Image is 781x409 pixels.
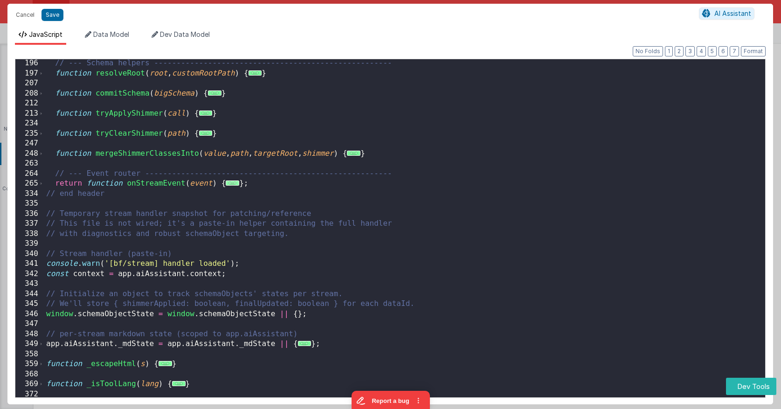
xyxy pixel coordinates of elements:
[15,169,44,179] div: 264
[15,359,44,369] div: 359
[15,339,44,349] div: 349
[15,379,44,389] div: 369
[633,46,663,56] button: No Folds
[15,289,44,299] div: 344
[15,58,44,69] div: 196
[685,46,695,56] button: 3
[15,309,44,319] div: 346
[15,249,44,259] div: 340
[15,219,44,229] div: 337
[15,149,44,159] div: 248
[11,8,39,21] button: Cancel
[15,159,44,169] div: 263
[15,199,44,209] div: 335
[15,109,44,119] div: 213
[298,341,311,346] span: ...
[741,46,766,56] button: Format
[15,279,44,289] div: 343
[199,131,213,136] span: ...
[15,78,44,89] div: 207
[249,70,262,76] span: ...
[15,129,44,139] div: 235
[15,179,44,189] div: 265
[719,46,728,56] button: 6
[15,349,44,360] div: 358
[172,381,186,386] span: ...
[15,389,44,400] div: 372
[15,329,44,340] div: 348
[15,69,44,79] div: 197
[226,180,239,186] span: ...
[15,269,44,279] div: 342
[208,90,221,96] span: ...
[697,46,706,56] button: 4
[699,7,754,20] button: AI Assistant
[665,46,673,56] button: 1
[714,9,751,17] span: AI Assistant
[726,378,776,395] button: Dev Tools
[15,299,44,309] div: 345
[159,361,172,366] span: ...
[15,118,44,129] div: 234
[15,139,44,149] div: 247
[730,46,739,56] button: 7
[15,239,44,249] div: 339
[15,209,44,219] div: 336
[15,89,44,99] div: 208
[15,319,44,329] div: 347
[15,189,44,199] div: 334
[15,98,44,109] div: 212
[160,30,210,38] span: Dev Data Model
[708,46,717,56] button: 5
[41,9,63,21] button: Save
[15,229,44,239] div: 338
[15,369,44,380] div: 368
[347,151,360,156] span: ...
[199,111,213,116] span: ...
[15,259,44,269] div: 341
[675,46,684,56] button: 2
[29,30,62,38] span: JavaScript
[93,30,129,38] span: Data Model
